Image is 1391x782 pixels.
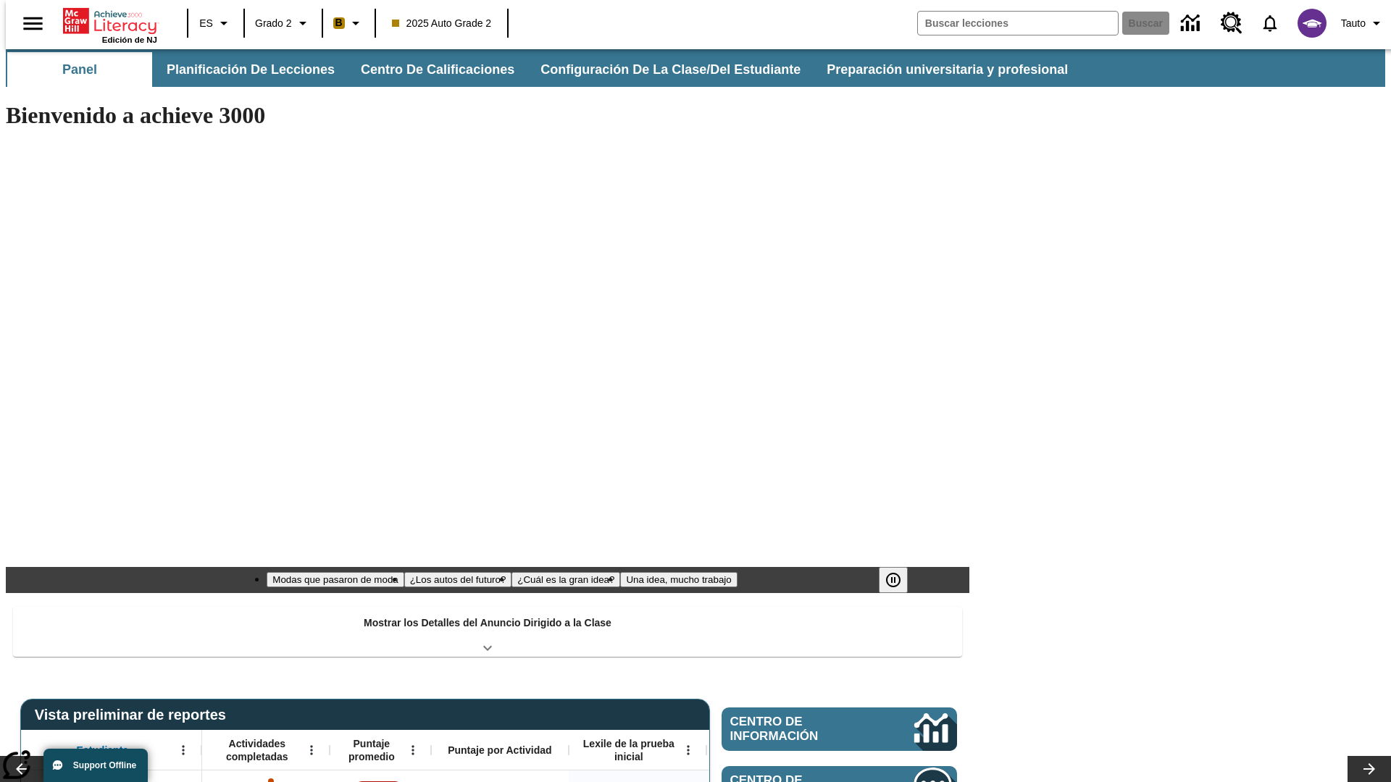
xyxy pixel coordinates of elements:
span: Actividades completadas [209,737,305,763]
button: Lenguaje: ES, Selecciona un idioma [193,10,239,36]
div: Subbarra de navegación [6,49,1385,87]
div: Pausar [879,567,922,593]
span: B [335,14,343,32]
span: Edición de NJ [102,35,157,44]
a: Notificaciones [1251,4,1289,42]
span: Puntaje promedio [337,737,406,763]
button: Diapositiva 3 ¿Cuál es la gran idea? [511,572,620,587]
button: Panel [7,52,152,87]
p: Mostrar los Detalles del Anuncio Dirigido a la Clase [364,615,611,631]
button: Escoja un nuevo avatar [1289,4,1335,42]
div: Mostrar los Detalles del Anuncio Dirigido a la Clase [13,607,962,657]
button: Abrir el menú lateral [12,2,54,45]
a: Centro de recursos, Se abrirá en una pestaña nueva. [1212,4,1251,43]
div: Portada [63,5,157,44]
span: Vista preliminar de reportes [35,707,233,723]
span: Centro de información [730,715,866,744]
button: Abrir menú [402,739,424,761]
button: Preparación universitaria y profesional [815,52,1079,87]
span: Lexile de la prueba inicial [576,737,682,763]
button: Centro de calificaciones [349,52,526,87]
a: Centro de información [722,707,957,751]
input: Buscar campo [918,12,1118,35]
button: Abrir menú [301,739,322,761]
span: 2025 Auto Grade 2 [392,16,492,31]
button: Carrusel de lecciones, seguir [1348,756,1391,782]
span: Tauto [1341,16,1366,31]
button: Pausar [879,567,908,593]
body: Máximo 600 caracteres Presiona Escape para desactivar la barra de herramientas Presiona Alt + F10... [6,12,212,25]
button: Support Offline [43,749,148,782]
button: Diapositiva 1 Modas que pasaron de moda [267,572,404,587]
button: Boost El color de la clase es anaranjado claro. Cambiar el color de la clase. [327,10,370,36]
button: Diapositiva 4 Una idea, mucho trabajo [620,572,737,587]
span: Estudiante [77,744,129,757]
div: Subbarra de navegación [6,52,1081,87]
span: Support Offline [73,760,136,770]
span: Grado 2 [255,16,292,31]
button: Grado: Grado 2, Elige un grado [249,10,317,36]
span: Puntaje por Actividad [448,744,551,757]
a: Centro de información [1172,4,1212,43]
button: Diapositiva 2 ¿Los autos del futuro? [404,572,512,587]
button: Abrir menú [677,739,699,761]
button: Planificación de lecciones [155,52,346,87]
a: Portada [63,7,157,35]
h1: Bienvenido a achieve 3000 [6,102,969,129]
button: Perfil/Configuración [1335,10,1391,36]
button: Abrir menú [172,739,194,761]
button: Configuración de la clase/del estudiante [529,52,812,87]
img: avatar image [1298,9,1327,38]
span: ES [199,16,213,31]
